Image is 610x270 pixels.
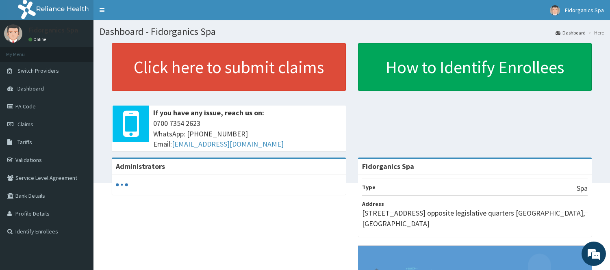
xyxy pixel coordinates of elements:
[358,43,592,91] a: How to Identify Enrollees
[362,208,588,229] p: [STREET_ADDRESS] opposite legislative quarters [GEOGRAPHIC_DATA], [GEOGRAPHIC_DATA]
[362,184,376,191] b: Type
[116,179,128,191] svg: audio-loading
[153,118,342,149] span: 0700 7354 2623 WhatsApp: [PHONE_NUMBER] Email:
[577,183,588,194] p: Spa
[28,37,48,42] a: Online
[100,26,604,37] h1: Dashboard - Fidorganics Spa
[362,162,414,171] strong: Fidorganics Spa
[586,29,604,36] li: Here
[116,162,165,171] b: Administrators
[565,6,604,14] span: Fidorganics Spa
[17,138,32,146] span: Tariffs
[172,139,284,149] a: [EMAIL_ADDRESS][DOMAIN_NAME]
[362,200,384,207] b: Address
[550,5,560,15] img: User Image
[28,26,78,34] p: Fidorganics Spa
[112,43,346,91] a: Click here to submit claims
[4,24,22,43] img: User Image
[17,67,59,74] span: Switch Providers
[17,121,33,128] span: Claims
[17,85,44,92] span: Dashboard
[153,108,264,117] b: If you have any issue, reach us on:
[556,29,586,36] a: Dashboard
